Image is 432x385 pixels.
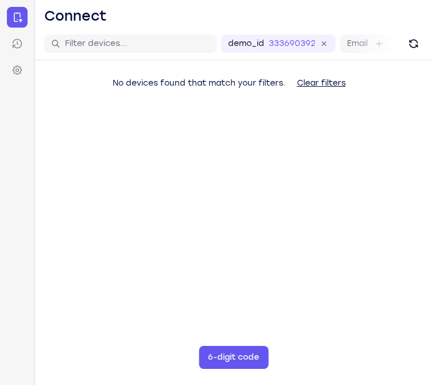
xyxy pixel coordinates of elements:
[288,72,355,95] button: Clear filters
[347,38,368,49] label: Email
[7,7,28,28] a: Connect
[65,38,210,49] input: Filter devices...
[404,34,423,53] button: Refresh
[199,346,268,369] button: 6-digit code
[44,7,107,25] h1: Connect
[113,78,286,88] span: No devices found that match your filters.
[7,33,28,54] a: Sessions
[7,60,28,80] a: Settings
[228,38,264,49] label: demo_id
